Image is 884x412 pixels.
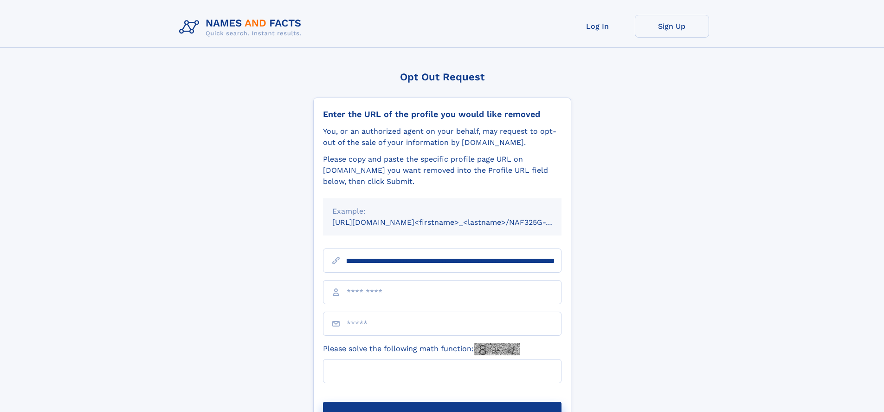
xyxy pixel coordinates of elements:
[323,126,561,148] div: You, or an authorized agent on your behalf, may request to opt-out of the sale of your informatio...
[313,71,571,83] div: Opt Out Request
[323,154,561,187] div: Please copy and paste the specific profile page URL on [DOMAIN_NAME] you want removed into the Pr...
[332,206,552,217] div: Example:
[323,343,520,355] label: Please solve the following math function:
[323,109,561,119] div: Enter the URL of the profile you would like removed
[635,15,709,38] a: Sign Up
[332,218,579,227] small: [URL][DOMAIN_NAME]<firstname>_<lastname>/NAF325G-xxxxxxxx
[175,15,309,40] img: Logo Names and Facts
[561,15,635,38] a: Log In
